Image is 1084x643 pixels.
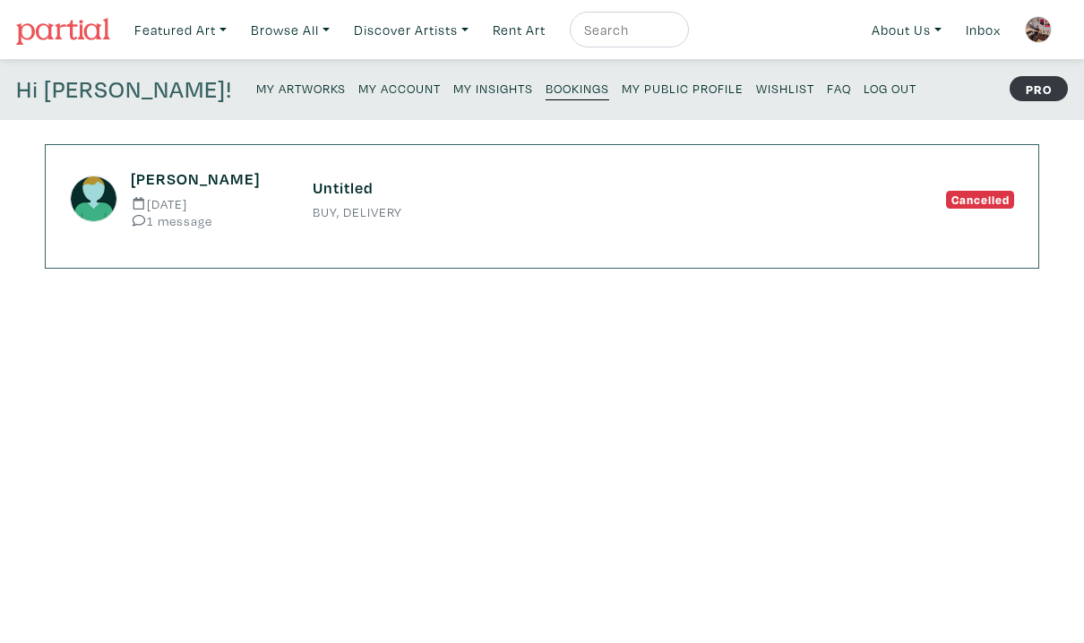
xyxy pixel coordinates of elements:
[546,80,609,97] small: Bookings
[546,75,609,100] a: Bookings
[622,80,744,97] small: My Public Profile
[827,75,851,99] a: FAQ
[756,75,814,99] a: Wishlist
[453,75,533,99] a: My Insights
[1025,16,1052,43] img: phpThumb.php
[16,75,232,104] h4: Hi [PERSON_NAME]!
[358,75,441,99] a: My Account
[346,12,477,48] a: Discover Artists
[131,214,286,227] small: 1 message
[256,75,346,99] a: My Artworks
[582,19,672,41] input: Search
[131,197,286,210] small: [DATE]
[126,12,235,48] a: Featured Art
[453,80,533,97] small: My Insights
[864,12,950,48] a: About Us
[827,80,851,97] small: FAQ
[622,75,744,99] a: My Public Profile
[756,80,814,97] small: Wishlist
[1010,76,1068,101] strong: PRO
[243,12,338,48] a: Browse All
[864,75,916,99] a: Log Out
[946,191,1014,209] span: Cancelled
[358,80,441,97] small: My Account
[864,80,916,97] small: Log Out
[256,80,346,97] small: My Artworks
[485,12,554,48] a: Rent Art
[958,12,1009,48] a: Inbox
[313,206,771,219] small: BUY, DELIVERY
[70,176,117,223] img: avatar.png
[313,178,771,198] h6: Untitled
[131,169,286,189] h6: [PERSON_NAME]
[70,169,1014,227] a: [PERSON_NAME] [DATE] 1 message Untitled BUY, DELIVERY Cancelled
